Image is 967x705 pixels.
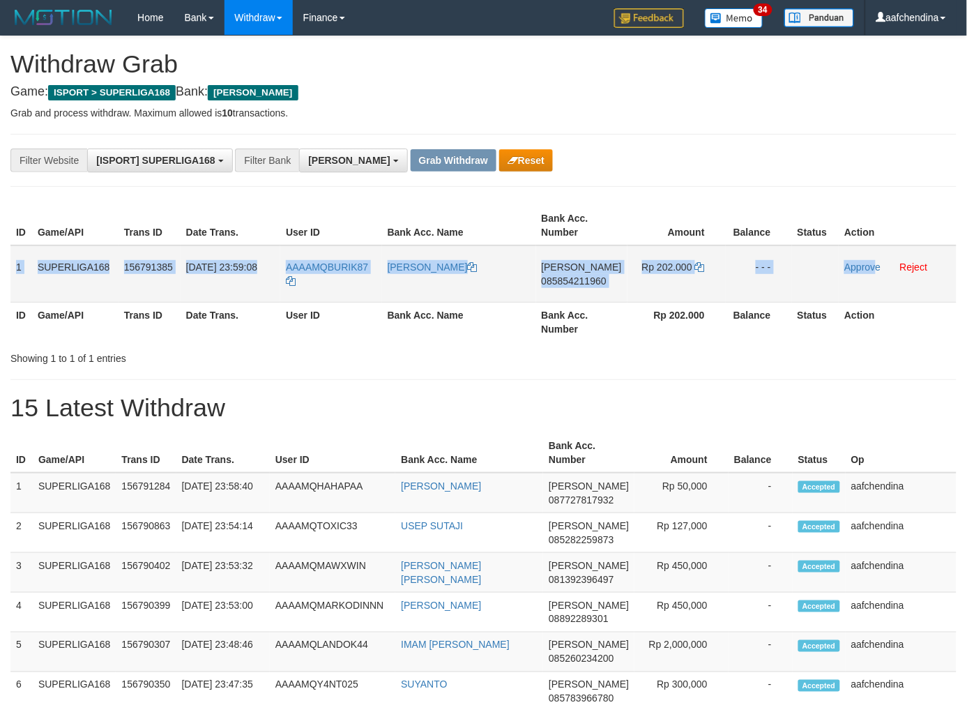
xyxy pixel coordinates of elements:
span: [PERSON_NAME] [549,600,629,611]
td: AAAAMQHAHAPAA [270,473,395,513]
th: Balance [729,433,793,473]
td: aafchendina [846,632,957,672]
h1: Withdraw Grab [10,50,957,78]
button: [PERSON_NAME] [299,149,407,172]
th: Date Trans. [181,206,280,245]
td: SUPERLIGA168 [32,245,119,303]
a: [PERSON_NAME] [PERSON_NAME] [401,560,481,585]
td: - [729,593,793,632]
th: Status [792,302,839,342]
th: Bank Acc. Number [536,206,627,245]
h4: Game: Bank: [10,85,957,99]
span: Accepted [798,680,840,692]
td: 156790402 [116,553,176,593]
p: Grab and process withdraw. Maximum allowed is transactions. [10,106,957,120]
td: SUPERLIGA168 [33,473,116,513]
td: AAAAMQMARKODINNN [270,593,395,632]
a: [PERSON_NAME] [401,480,481,492]
td: 156790399 [116,593,176,632]
th: Bank Acc. Number [543,433,634,473]
a: Approve [844,261,881,273]
td: 5 [10,632,33,672]
th: Status [793,433,846,473]
th: Action [839,206,957,245]
td: aafchendina [846,553,957,593]
td: 156790307 [116,632,176,672]
td: AAAAMQLANDOK44 [270,632,395,672]
img: Feedback.jpg [614,8,684,28]
th: Trans ID [119,206,181,245]
a: [PERSON_NAME] [388,261,478,273]
span: Copy 085282259873 to clipboard [549,534,614,545]
td: - [729,473,793,513]
th: ID [10,206,32,245]
td: - [729,513,793,553]
th: Date Trans. [181,302,280,342]
td: 1 [10,473,33,513]
th: Trans ID [119,302,181,342]
th: Amount [634,433,728,473]
span: [PERSON_NAME] [549,480,629,492]
th: Balance [726,206,792,245]
h1: 15 Latest Withdraw [10,394,957,422]
span: 156791385 [124,261,173,273]
span: [PERSON_NAME] [549,679,629,690]
strong: 10 [222,107,233,119]
th: Balance [726,302,792,342]
th: Bank Acc. Number [536,302,627,342]
td: [DATE] 23:53:32 [176,553,270,593]
th: User ID [270,433,395,473]
span: Copy 085260234200 to clipboard [549,653,614,665]
span: [PERSON_NAME] [208,85,298,100]
td: Rp 450,000 [634,593,728,632]
span: AAAAMQBURIK87 [286,261,368,273]
span: [PERSON_NAME] [549,520,629,531]
span: 34 [754,3,772,16]
th: Bank Acc. Name [395,433,543,473]
span: Copy 081392396497 to clipboard [549,574,614,585]
a: IMAM [PERSON_NAME] [401,639,510,651]
a: [PERSON_NAME] [401,600,481,611]
span: Rp 202.000 [642,261,692,273]
td: Rp 450,000 [634,553,728,593]
span: [PERSON_NAME] [549,639,629,651]
a: SUYANTO [401,679,447,690]
img: Button%20Memo.svg [705,8,763,28]
td: SUPERLIGA168 [33,593,116,632]
td: Rp 2,000,000 [634,632,728,672]
td: AAAAMQTOXIC33 [270,513,395,553]
span: [DATE] 23:59:08 [186,261,257,273]
th: Amount [627,206,726,245]
a: Copy 202000 to clipboard [695,261,705,273]
span: [PERSON_NAME] [549,560,629,571]
td: aafchendina [846,513,957,553]
span: Copy 085783966780 to clipboard [549,693,614,704]
button: Reset [499,149,553,172]
th: Trans ID [116,433,176,473]
td: 156790863 [116,513,176,553]
td: aafchendina [846,593,957,632]
th: Op [846,433,957,473]
th: Game/API [32,302,119,342]
th: Action [839,302,957,342]
td: - [729,632,793,672]
div: Filter Website [10,149,87,172]
td: Rp 50,000 [634,473,728,513]
div: Filter Bank [235,149,299,172]
a: Reject [900,261,928,273]
img: MOTION_logo.png [10,7,116,28]
td: 3 [10,553,33,593]
td: [DATE] 23:58:40 [176,473,270,513]
th: Date Trans. [176,433,270,473]
td: - [729,553,793,593]
td: [DATE] 23:54:14 [176,513,270,553]
th: User ID [280,302,382,342]
span: Accepted [798,481,840,493]
a: USEP SUTAJI [401,520,463,531]
span: Accepted [798,521,840,533]
span: Accepted [798,600,840,612]
span: [PERSON_NAME] [542,261,622,273]
td: 1 [10,245,32,303]
td: Rp 127,000 [634,513,728,553]
th: ID [10,433,33,473]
